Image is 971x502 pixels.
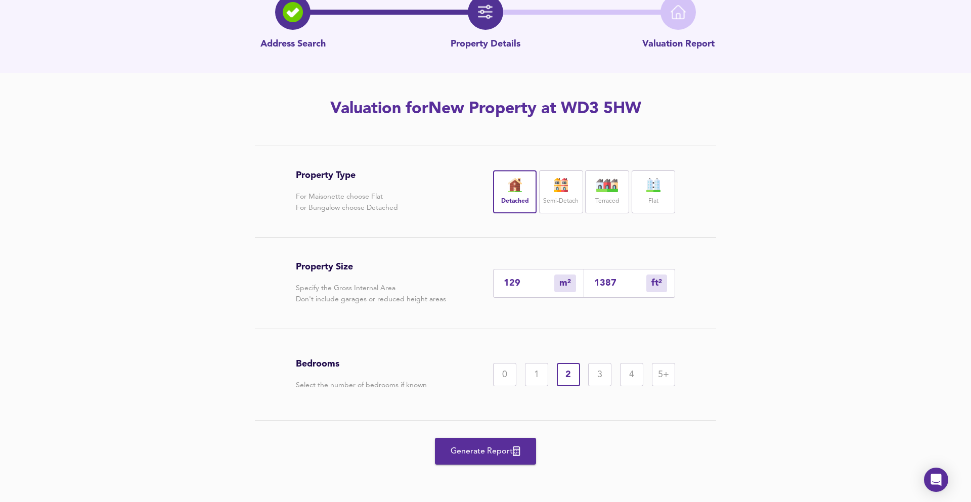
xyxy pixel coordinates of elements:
[260,38,326,51] p: Address Search
[493,363,516,386] div: 0
[493,170,537,213] div: Detached
[594,278,646,288] input: Sqft
[296,191,398,213] p: For Maisonette choose Flat For Bungalow choose Detached
[525,363,548,386] div: 1
[296,261,446,272] h3: Property Size
[646,275,667,292] div: m²
[543,195,579,208] label: Semi-Detach
[595,178,620,192] img: house-icon
[539,170,583,213] div: Semi-Detach
[296,170,398,181] h3: Property Type
[652,363,675,386] div: 5+
[504,278,554,288] input: Enter sqm
[557,363,580,386] div: 2
[595,195,619,208] label: Terraced
[671,5,686,20] img: home-icon
[641,178,666,192] img: flat-icon
[554,275,576,292] div: m²
[445,444,526,459] span: Generate Report
[924,468,948,492] div: Open Intercom Messenger
[502,178,527,192] img: house-icon
[283,2,303,22] img: search-icon
[588,363,611,386] div: 3
[199,98,772,120] h2: Valuation for New Property at WD3 5HW
[296,380,427,391] p: Select the number of bedrooms if known
[296,283,446,305] p: Specify the Gross Internal Area Don't include garages or reduced height areas
[501,195,529,208] label: Detached
[451,38,520,51] p: Property Details
[548,178,573,192] img: house-icon
[648,195,658,208] label: Flat
[478,5,493,20] img: filter-icon
[296,358,427,370] h3: Bedrooms
[435,438,536,465] button: Generate Report
[620,363,643,386] div: 4
[632,170,675,213] div: Flat
[642,38,715,51] p: Valuation Report
[585,170,629,213] div: Terraced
